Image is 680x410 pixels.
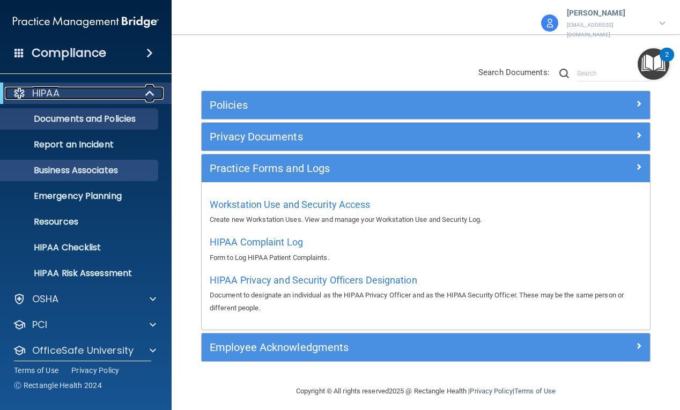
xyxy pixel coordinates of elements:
a: Privacy Documents [210,128,642,145]
div: 2 [665,55,669,69]
p: Resources [7,217,153,227]
h5: Practice Forms and Logs [210,162,530,174]
p: [PERSON_NAME] [567,6,649,20]
a: HIPAA Privacy and Security Officers Designation [210,277,417,285]
p: PCI [32,318,47,331]
p: Report an Incident [7,139,153,150]
h5: Employee Acknowledgments [210,341,530,353]
p: Emergency Planning [7,191,153,202]
p: HIPAA Risk Assessment [7,268,153,279]
a: OfficeSafe University [13,344,156,357]
button: Open Resource Center, 2 new notifications [638,48,669,80]
h4: Compliance [32,46,106,61]
div: Copyright © All rights reserved 2025 @ Rectangle Health | | [230,374,622,408]
p: Document to designate an individual as the HIPAA Privacy Officer and as the HIPAA Security Office... [210,289,642,315]
p: [EMAIL_ADDRESS][DOMAIN_NAME] [567,20,649,40]
h5: Policies [210,99,530,111]
a: Terms of Use [514,387,556,395]
p: HIPAA Checklist [7,242,153,253]
p: Form to Log HIPAA Patient Complaints. [210,251,642,264]
a: HIPAA [13,87,156,100]
p: Create new Workstation Uses. View and manage your Workstation Use and Security Log. [210,213,642,226]
a: HIPAA Complaint Log [210,239,303,247]
a: Privacy Policy [470,387,512,395]
span: Workstation Use and Security Access [210,199,371,210]
span: Search Documents: [478,68,550,77]
a: Privacy Policy [71,365,120,376]
a: Employee Acknowledgments [210,339,642,356]
p: Documents and Policies [7,114,153,124]
a: Workstation Use and Security Access [210,202,371,210]
a: PCI [13,318,156,331]
h5: Privacy Documents [210,131,530,143]
span: Ⓒ Rectangle Health 2024 [14,380,102,391]
img: PMB logo [13,11,159,33]
p: HIPAA [32,87,60,100]
span: HIPAA Privacy and Security Officers Designation [210,274,417,286]
p: OfficeSafe University [32,344,134,357]
img: avatar.17b06cb7.svg [541,14,558,32]
img: ic-search.3b580494.png [559,69,569,78]
a: Practice Forms and Logs [210,160,642,177]
span: HIPAA Complaint Log [210,236,303,248]
p: OSHA [32,293,59,305]
a: Policies [210,96,642,114]
a: Terms of Use [14,365,58,376]
input: Search [577,65,651,81]
p: Business Associates [7,165,153,176]
img: arrow-down.227dba2b.svg [659,21,666,25]
a: OSHA [13,293,156,305]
